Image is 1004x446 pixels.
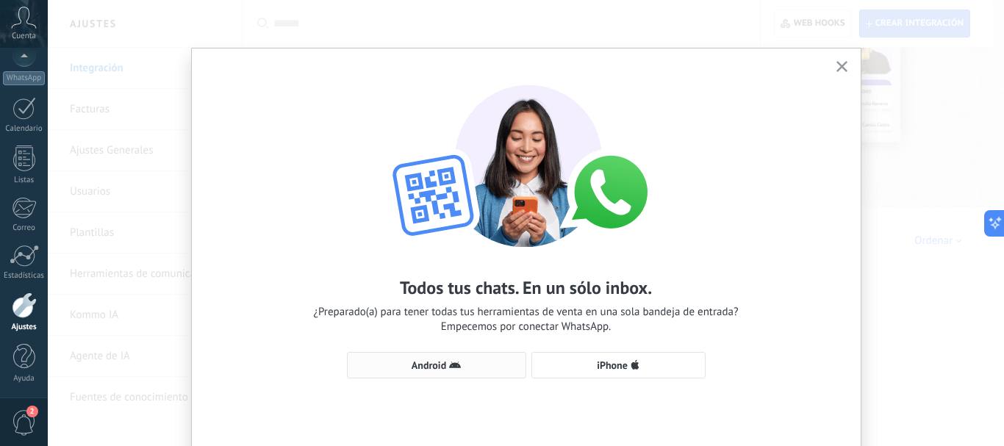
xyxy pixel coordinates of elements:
div: Calendario [3,124,46,134]
div: Listas [3,176,46,185]
div: Ayuda [3,374,46,384]
span: ¿Preparado(a) para tener todas tus herramientas de venta en una sola bandeja de entrada? Empecemo... [313,305,738,334]
img: wa-lite-select-device.png [365,71,688,247]
span: Android [412,360,446,370]
div: Ajustes [3,323,46,332]
button: Android [347,352,526,378]
span: 2 [26,406,38,417]
div: Correo [3,223,46,233]
div: Estadísticas [3,271,46,281]
h2: Todos tus chats. En un sólo inbox. [400,276,652,299]
button: iPhone [531,352,706,378]
div: WhatsApp [3,71,45,85]
span: Cuenta [12,32,36,41]
span: iPhone [597,360,628,370]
